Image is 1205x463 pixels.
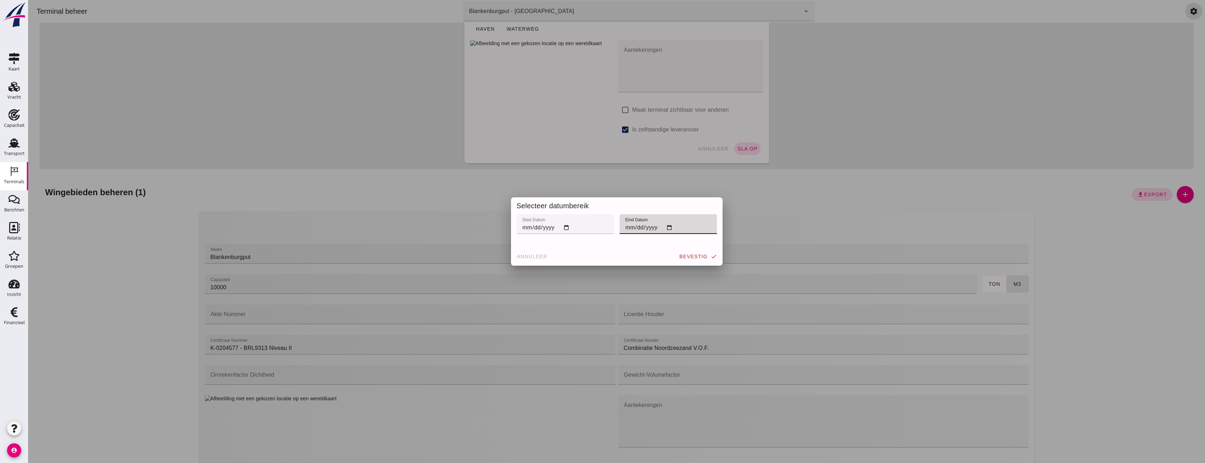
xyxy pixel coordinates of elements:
div: Inzicht [7,292,21,297]
button: annuleer [486,250,522,263]
div: Kaart [8,67,20,71]
div: Terminals [4,179,24,184]
span: annuleer [488,254,519,259]
div: Berichten [4,208,24,212]
div: Selecteer datumbereik [483,197,694,214]
img: logo-small.a267ee39.svg [1,2,27,28]
i: account_circle [7,443,21,457]
span: bevestig [651,254,679,259]
button: bevestig [648,250,691,263]
div: Transport [4,151,25,156]
i: check [682,253,689,260]
div: Relatie [7,236,21,240]
div: Financieel [4,320,25,325]
div: Capaciteit [4,123,25,128]
div: Vracht [7,95,21,99]
div: Groepen [5,264,23,268]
